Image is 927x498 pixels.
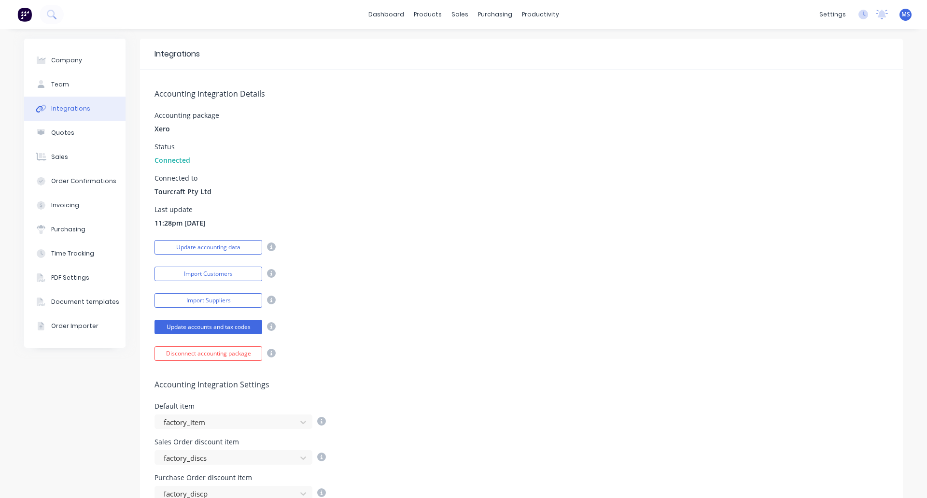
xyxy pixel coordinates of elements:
button: Order Importer [24,314,126,338]
button: Disconnect accounting package [154,346,262,361]
div: PDF Settings [51,273,89,282]
span: Xero [154,124,170,134]
div: Sales [51,153,68,161]
button: PDF Settings [24,266,126,290]
button: Time Tracking [24,242,126,266]
button: Import Suppliers [154,293,262,308]
div: products [409,7,447,22]
div: Sales Order discount item [154,439,326,445]
div: Time Tracking [51,249,94,258]
button: Update accounts and tax codes [154,320,262,334]
div: productivity [517,7,564,22]
button: Purchasing [24,217,126,242]
h5: Accounting Integration Details [154,89,888,99]
button: Company [24,48,126,72]
div: Purchasing [51,225,85,234]
div: Invoicing [51,201,79,210]
div: Last update [154,206,206,213]
span: Tourcraft Pty Ltd [154,186,211,197]
button: Sales [24,145,126,169]
div: Status [154,143,190,150]
h5: Accounting Integration Settings [154,380,888,389]
button: Order Confirmations [24,169,126,193]
button: Update accounting data [154,240,262,255]
img: Factory [17,7,32,22]
div: Integrations [51,104,90,113]
span: 11:28pm [DATE] [154,218,206,228]
span: MS [901,10,910,19]
div: Integrations [154,48,200,60]
a: dashboard [364,7,409,22]
button: Document templates [24,290,126,314]
div: Order Importer [51,322,98,330]
div: Connected to [154,175,211,182]
button: Team [24,72,126,97]
div: settings [815,7,851,22]
div: Team [51,80,69,89]
button: Invoicing [24,193,126,217]
button: Import Customers [154,267,262,281]
div: sales [447,7,473,22]
div: Document templates [51,298,119,306]
button: Integrations [24,97,126,121]
div: Purchase Order discount item [154,474,326,481]
div: Quotes [51,128,74,137]
div: purchasing [473,7,517,22]
div: Accounting package [154,112,219,119]
button: Quotes [24,121,126,145]
div: Company [51,56,82,65]
div: Order Confirmations [51,177,116,185]
span: Connected [154,155,190,165]
div: Default item [154,403,326,410]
